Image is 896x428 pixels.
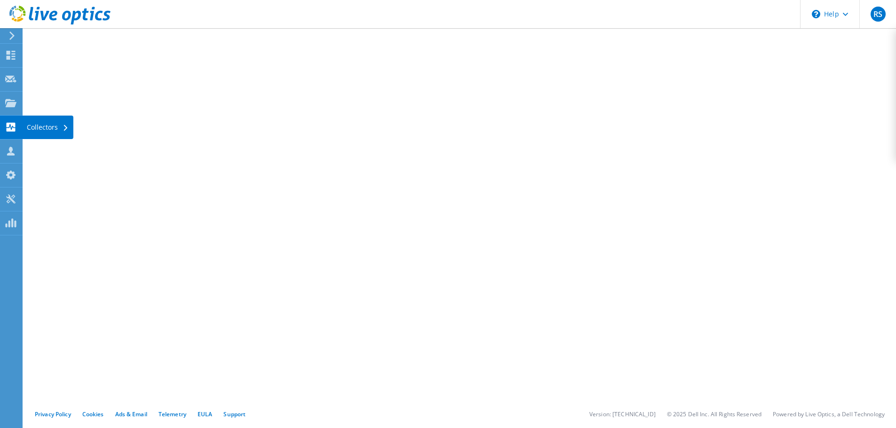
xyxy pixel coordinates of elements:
a: EULA [198,410,212,418]
li: Version: [TECHNICAL_ID] [589,410,656,418]
div: Collectors [22,116,73,139]
li: © 2025 Dell Inc. All Rights Reserved [667,410,761,418]
span: RS [871,7,886,22]
a: Cookies [82,410,104,418]
a: Privacy Policy [35,410,71,418]
a: Telemetry [159,410,186,418]
a: Support [223,410,246,418]
a: Ads & Email [115,410,147,418]
li: Powered by Live Optics, a Dell Technology [773,410,885,418]
svg: \n [812,10,820,18]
